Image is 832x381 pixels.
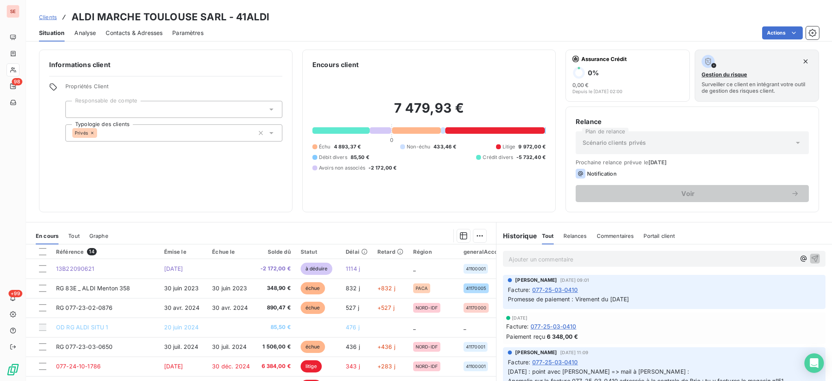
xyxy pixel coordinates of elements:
[212,304,248,311] span: 30 avr. 2024
[413,248,454,255] div: Région
[588,69,599,77] h6: 0 %
[464,248,511,255] div: generalAccountId
[74,29,96,37] span: Analyse
[72,106,79,113] input: Ajouter une valeur
[172,29,204,37] span: Paramètres
[301,360,322,372] span: litige
[301,248,336,255] div: Statut
[416,286,428,291] span: PACA
[572,89,622,94] span: Depuis le [DATE] 02:00
[518,143,546,150] span: 9 972,00 €
[334,143,361,150] span: 4 893,37 €
[71,10,269,24] h3: ALDI MARCHE TOULOUSE SARL - 41ALDI
[346,363,360,370] span: 343 j
[319,164,365,172] span: Avoirs non associés
[576,117,809,126] h6: Relance
[56,265,95,272] span: 13B22090621
[36,233,58,239] span: En cours
[49,60,282,70] h6: Informations client
[466,364,485,369] span: 41100001
[702,71,747,78] span: Gestion du risque
[56,304,113,311] span: RG 077-23-02-0876
[695,50,819,102] button: Gestion du risqueSurveiller ce client en intégrant votre outil de gestion des risques client.
[466,286,486,291] span: 41170005
[368,164,397,172] span: -2 172,00 €
[346,285,360,292] span: 832 j
[346,304,359,311] span: 527 j
[581,56,683,62] span: Assurance Crédit
[260,304,291,312] span: 890,47 €
[506,322,529,331] span: Facture :
[351,154,369,161] span: 85,50 €
[576,159,809,165] span: Prochaine relance prévue le
[542,233,554,239] span: Tout
[560,350,588,355] span: [DATE] 11:09
[56,343,113,350] span: RG 077-23-03-0650
[56,363,101,370] span: 077-24-10-1786
[56,324,108,331] span: OD RG ALDI SITU 1
[312,100,546,124] h2: 7 479,93 €
[648,159,667,165] span: [DATE]
[346,248,368,255] div: Délai
[106,29,162,37] span: Contacts & Adresses
[260,323,291,331] span: 85,50 €
[563,233,587,239] span: Relances
[39,13,57,21] a: Clients
[531,322,576,331] span: 077-25-03-0410
[503,143,516,150] span: Litige
[319,154,347,161] span: Débit divers
[56,248,154,255] div: Référence
[377,304,394,311] span: +527 j
[516,154,546,161] span: -5 732,40 €
[312,60,359,70] h6: Encours client
[301,302,325,314] span: échue
[164,248,203,255] div: Émise le
[508,296,629,303] span: Promesse de paiement : Virement du [DATE]
[407,143,430,150] span: Non-échu
[433,143,456,150] span: 433,46 €
[39,14,57,20] span: Clients
[39,29,65,37] span: Situation
[565,50,690,102] button: Assurance Crédit0%0,00 €Depuis le [DATE] 02:00
[68,233,80,239] span: Tout
[346,343,360,350] span: 436 j
[515,349,557,356] span: [PERSON_NAME]
[260,265,291,273] span: -2 172,00 €
[75,131,88,135] span: Privés
[301,341,325,353] span: échue
[576,185,809,202] button: Voir
[416,364,438,369] span: NORD-IDF
[9,290,22,297] span: +99
[702,81,812,94] span: Surveiller ce client en intégrant votre outil de gestion des risques client.
[164,285,199,292] span: 30 juin 2023
[346,324,360,331] span: 476 j
[532,285,578,294] span: 077-25-03-0410
[464,324,466,331] span: _
[506,332,545,341] span: Paiement reçu
[466,305,486,310] span: 41170000
[416,344,438,349] span: NORD-IDF
[416,305,438,310] span: NORD-IDF
[583,139,646,147] span: Scénario clients privés
[762,26,803,39] button: Actions
[301,263,332,275] span: à déduire
[466,266,485,271] span: 41100001
[87,248,96,255] span: 14
[301,282,325,294] span: échue
[212,248,250,255] div: Échue le
[508,358,530,366] span: Facture :
[346,265,360,272] span: 1114 j
[597,233,634,239] span: Commentaires
[89,233,108,239] span: Graphe
[260,343,291,351] span: 1 506,00 €
[260,248,291,255] div: Solde dû
[585,190,791,197] span: Voir
[212,343,247,350] span: 30 juil. 2024
[6,363,19,376] img: Logo LeanPay
[532,358,578,366] span: 077-25-03-0410
[466,344,485,349] span: 41170001
[587,170,617,177] span: Notification
[260,284,291,292] span: 348,90 €
[319,143,331,150] span: Échu
[512,316,527,320] span: [DATE]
